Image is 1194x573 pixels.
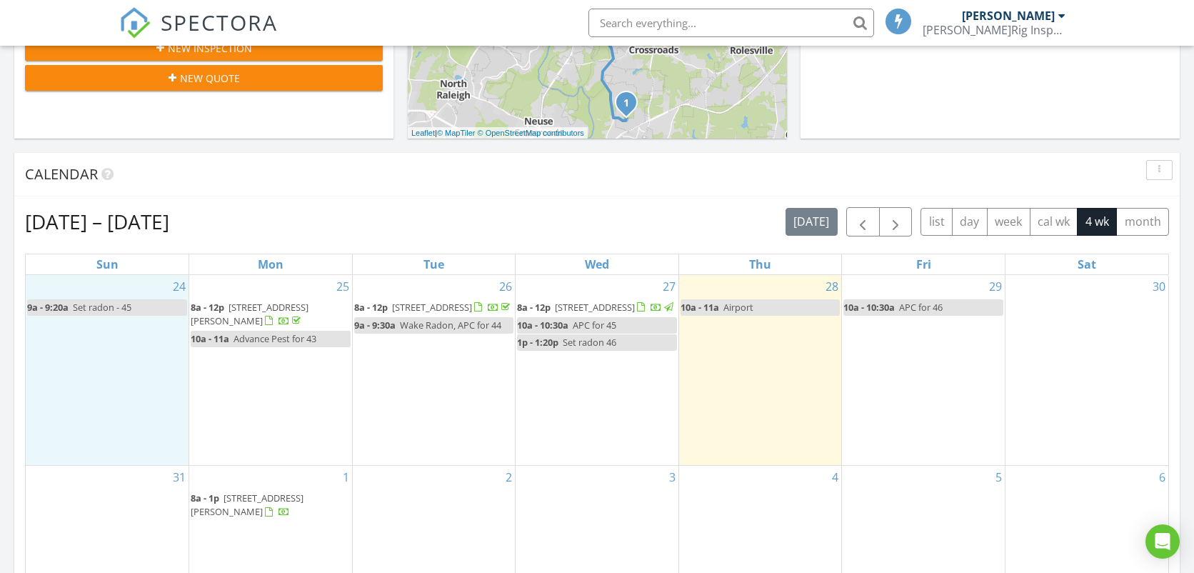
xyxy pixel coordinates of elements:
a: 8a - 12p [STREET_ADDRESS] [517,299,677,317]
button: Next [879,207,913,236]
td: Go to August 25, 2025 [189,275,353,466]
a: Sunday [94,254,121,274]
td: Go to August 29, 2025 [842,275,1005,466]
span: [STREET_ADDRESS][PERSON_NAME] [191,492,303,518]
span: Set radon 46 [563,336,616,349]
span: APC for 45 [573,319,616,332]
a: Go to September 3, 2025 [666,466,678,489]
button: New Quote [25,65,383,91]
div: J.Rig Inspections, LLC [923,23,1065,37]
a: Go to August 25, 2025 [333,275,352,298]
button: Previous [846,207,880,236]
span: 10a - 11a [191,332,229,345]
a: © MapTiler [437,129,476,137]
span: [STREET_ADDRESS] [392,301,472,314]
a: 8a - 12p [STREET_ADDRESS] [354,301,513,314]
td: Go to August 26, 2025 [352,275,516,466]
button: list [920,208,953,236]
span: 8a - 12p [354,301,388,314]
a: © OpenStreetMap contributors [478,129,584,137]
span: 10a - 11a [681,301,719,314]
span: Set radon - 45 [73,301,131,314]
a: 8a - 12p [STREET_ADDRESS] [517,301,676,314]
a: Go to August 28, 2025 [823,275,841,298]
a: Thursday [746,254,774,274]
a: Go to August 27, 2025 [660,275,678,298]
a: 8a - 12p [STREET_ADDRESS][PERSON_NAME] [191,301,308,327]
a: Go to September 5, 2025 [993,466,1005,489]
td: Go to August 27, 2025 [516,275,679,466]
a: Tuesday [421,254,447,274]
td: Go to August 24, 2025 [26,275,189,466]
span: 8a - 12p [517,301,551,314]
span: 1p - 1:20p [517,336,558,349]
button: 4 wk [1077,208,1117,236]
a: SPECTORA [119,19,278,49]
a: Go to August 31, 2025 [170,466,189,489]
a: 8a - 1p [STREET_ADDRESS][PERSON_NAME] [191,492,303,518]
img: The Best Home Inspection Software - Spectora [119,7,151,39]
button: month [1116,208,1169,236]
span: Advance Pest for 43 [234,332,316,345]
a: Go to August 30, 2025 [1150,275,1168,298]
span: 10a - 10:30a [517,319,568,332]
div: Open Intercom Messenger [1145,524,1180,559]
td: Go to August 28, 2025 [678,275,842,466]
span: 8a - 12p [191,301,224,314]
a: 8a - 12p [STREET_ADDRESS] [354,299,514,317]
span: 8a - 1p [191,492,219,504]
a: Go to August 29, 2025 [986,275,1005,298]
div: | [408,127,588,139]
a: Wednesday [582,254,612,274]
button: cal wk [1030,208,1078,236]
span: New Quote [180,71,240,86]
div: 8204 Yaxley Hall Dr, Raleigh, NC 27616 [626,102,635,111]
button: day [952,208,988,236]
input: Search everything... [588,9,874,37]
a: Leaflet [411,129,435,137]
span: 9a - 9:30a [354,319,396,332]
a: Friday [913,254,934,274]
a: Go to September 2, 2025 [503,466,515,489]
a: Go to August 24, 2025 [170,275,189,298]
a: 8a - 12p [STREET_ADDRESS][PERSON_NAME] [191,299,351,330]
a: Go to August 26, 2025 [496,275,515,298]
a: Saturday [1075,254,1099,274]
span: 9a - 9:20a [27,301,69,314]
a: Go to September 4, 2025 [829,466,841,489]
button: [DATE] [786,208,838,236]
span: [STREET_ADDRESS][PERSON_NAME] [191,301,308,327]
button: New Inspection [25,35,383,61]
button: week [987,208,1030,236]
a: Go to September 6, 2025 [1156,466,1168,489]
a: Monday [255,254,286,274]
span: APC for 46 [899,301,943,314]
span: SPECTORA [161,7,278,37]
div: [PERSON_NAME] [962,9,1055,23]
h2: [DATE] – [DATE] [25,207,169,236]
a: Go to September 1, 2025 [340,466,352,489]
span: 10a - 10:30a [843,301,895,314]
i: 1 [623,99,629,109]
span: Calendar [25,164,98,184]
span: Wake Radon, APC for 44 [400,319,501,332]
span: [STREET_ADDRESS] [555,301,635,314]
span: Airport [723,301,753,314]
td: Go to August 30, 2025 [1005,275,1168,466]
a: 8a - 1p [STREET_ADDRESS][PERSON_NAME] [191,490,351,521]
